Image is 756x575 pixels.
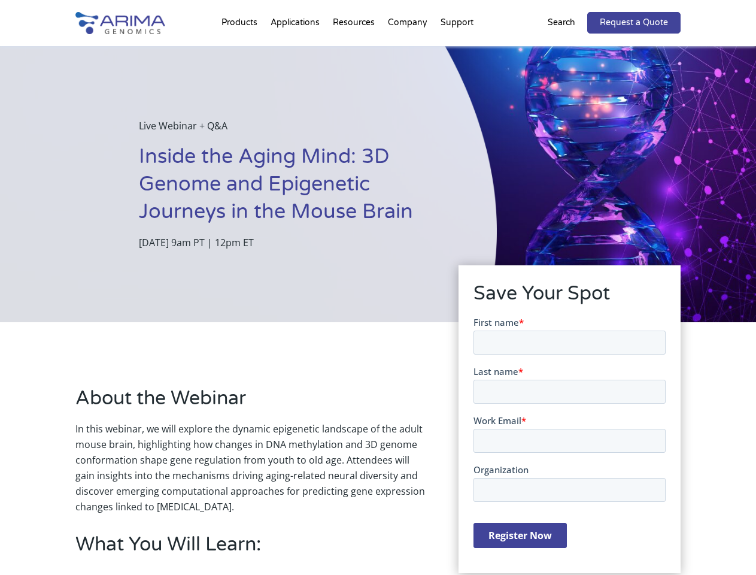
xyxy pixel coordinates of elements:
[75,385,425,421] h2: About the Webinar
[75,12,165,34] img: Arima-Genomics-logo
[139,118,436,143] p: Live Webinar + Q&A
[473,316,666,558] iframe: Form 1
[139,235,436,250] p: [DATE] 9am PT | 12pm ET
[473,280,666,316] h2: Save Your Spot
[139,143,436,235] h1: Inside the Aging Mind: 3D Genome and Epigenetic Journeys in the Mouse Brain
[75,421,425,515] p: In this webinar, we will explore the dynamic epigenetic landscape of the adult mouse brain, highl...
[75,531,425,567] h2: What You Will Learn:
[548,15,575,31] p: Search
[587,12,681,34] a: Request a Quote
